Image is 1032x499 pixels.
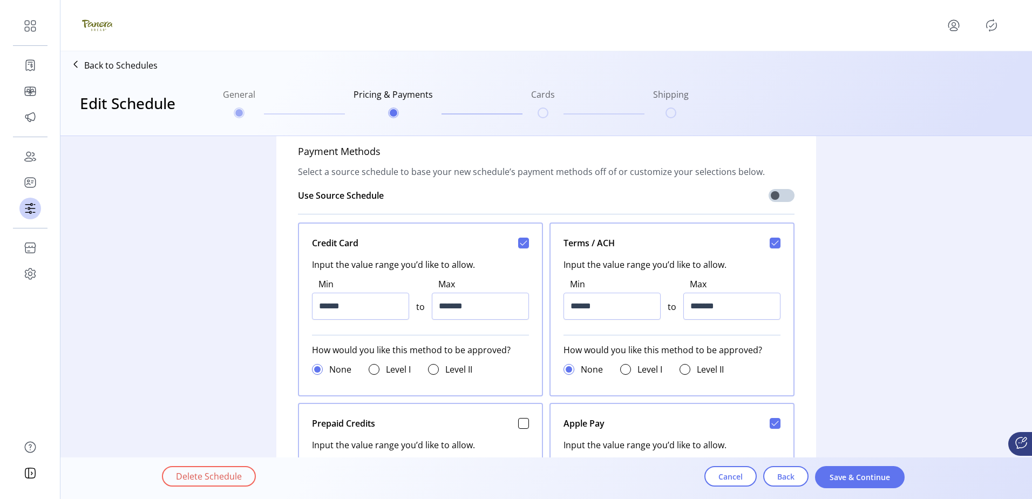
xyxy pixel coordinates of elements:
span: Input the value range you’d like to allow. [563,430,780,451]
span: Prepaid Credits [312,417,375,430]
button: Save & Continue [815,466,905,488]
span: Cancel [718,471,743,482]
span: How would you like this method to be approved? [312,343,529,356]
p: Back to Schedules [84,59,158,72]
span: Credit Card [312,237,358,249]
label: Min [318,278,409,291]
label: Max [438,278,529,291]
label: Level I [386,363,411,376]
label: None [329,363,351,376]
label: Level I [637,363,662,376]
label: Level II [697,363,724,376]
span: Terms / ACH [563,237,615,249]
span: to [416,300,425,320]
span: Input the value range you’d like to allow. [312,249,529,271]
label: Min [570,278,661,291]
span: Use Source Schedule [298,190,384,201]
h6: Pricing & Payments [354,88,433,107]
span: Delete Schedule [176,470,242,483]
span: Apple Pay [563,417,605,430]
span: How would you like this method to be approved? [563,343,780,356]
label: Max [690,278,780,291]
span: Input the value range you’d like to allow. [563,249,780,271]
button: Back [763,466,809,487]
button: Cancel [704,466,757,487]
label: Level II [445,363,472,376]
span: Save & Continue [829,471,891,483]
img: logo [82,10,112,41]
button: Publisher Panel [983,17,1000,34]
h3: Edit Schedule [80,92,175,114]
span: to [668,300,676,320]
span: Back [777,471,795,482]
span: Select a source schedule to base your new schedule’s payment methods off of or customize your sel... [298,165,765,178]
button: menu [945,17,962,34]
button: Delete Schedule [162,466,256,487]
span: Input the value range you’d like to allow. [312,430,529,451]
label: None [581,363,603,376]
h5: Payment Methods [298,144,381,165]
